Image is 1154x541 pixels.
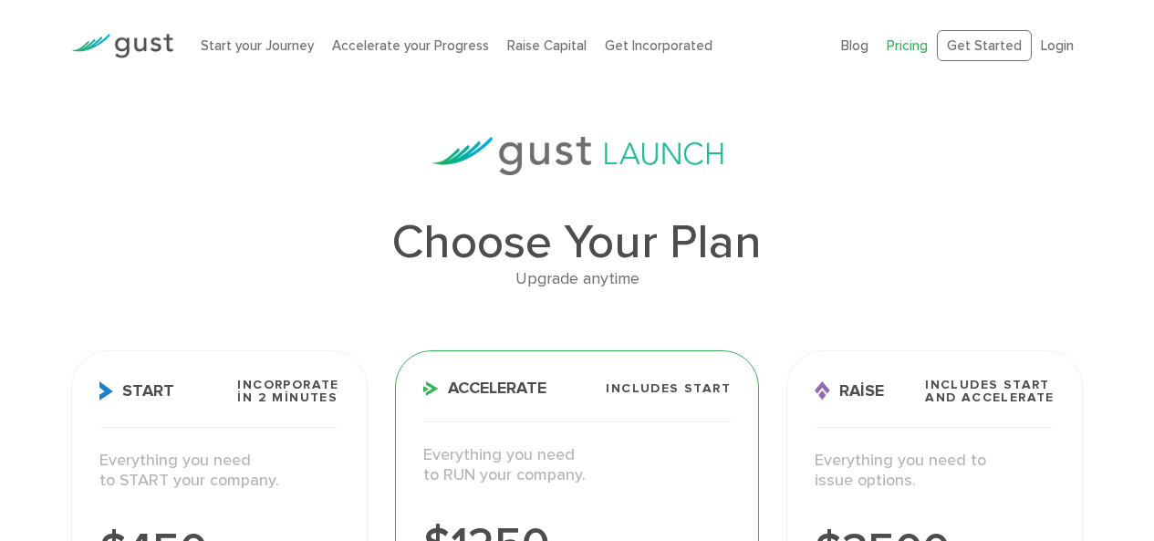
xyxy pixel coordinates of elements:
[201,37,314,54] a: Start your Journey
[99,451,339,492] p: Everything you need to START your company.
[507,37,587,54] a: Raise Capital
[605,37,712,54] a: Get Incorporated
[937,30,1032,62] a: Get Started
[71,34,173,58] img: Gust Logo
[887,37,928,54] a: Pricing
[99,381,113,401] img: Başlat Simgesi X2
[925,379,1055,404] span: Includes START and ACCELERATE
[431,137,723,175] img: gust-launch-logos.svg
[237,379,338,404] span: Incorporate in 2 Minutes
[1041,37,1074,54] a: Login
[606,382,731,395] span: Includes START
[815,381,830,401] img: Yükseltme Simgesi
[71,219,1083,266] h1: Choose Your Plan
[423,445,731,486] p: Everything you need to RUN your company.
[815,451,1055,492] p: Everything you need to issue options.
[332,37,489,54] a: Accelerate your Progress
[99,381,174,401] span: Start
[841,37,868,54] a: Blog
[423,380,546,397] span: Accelerate
[423,381,439,396] img: Hızlandırma Simgesi
[71,266,1083,293] div: Upgrade anytime
[815,381,884,401] span: Raise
